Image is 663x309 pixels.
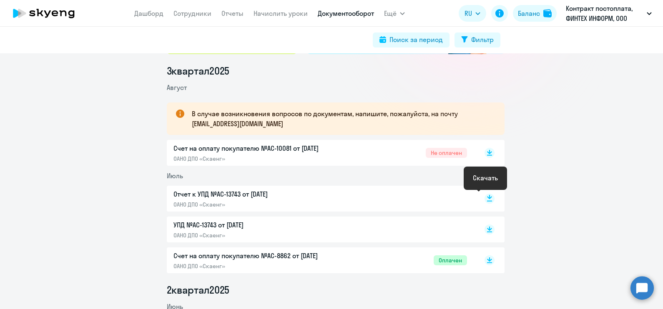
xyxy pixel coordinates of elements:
button: Ещё [384,5,405,22]
span: RU [465,8,472,18]
span: Август [167,83,187,92]
div: Поиск за период [389,35,443,45]
a: Документооборот [318,9,374,17]
button: Балансbalance [513,5,557,22]
span: Оплачен [434,255,467,265]
button: Поиск за период [373,32,450,47]
a: Дашборд [134,9,163,17]
a: Счет на оплату покупателю №AC-8862 от [DATE]ОАНО ДПО «Скаенг»Оплачен [173,251,467,270]
p: УПД №AC-13743 от [DATE] [173,220,349,230]
a: Счет на оплату покупателю №AC-10081 от [DATE]ОАНО ДПО «Скаенг»Не оплачен [173,143,467,162]
a: УПД №AC-13743 от [DATE]ОАНО ДПО «Скаенг» [173,220,467,239]
a: Отчет к УПД №AC-13743 от [DATE]ОАНО ДПО «Скаенг» [173,189,467,208]
button: Фильтр [455,32,500,47]
div: Фильтр [471,35,494,45]
p: ОАНО ДПО «Скаенг» [173,262,349,270]
span: Июль [167,172,183,180]
a: Отчеты [221,9,244,17]
p: Контракт постоплата, ФИНТЕХ ИНФОРМ, ООО [566,3,643,23]
button: RU [459,5,486,22]
a: Сотрудники [173,9,211,17]
li: 3 квартал 2025 [167,64,505,77]
div: Баланс [518,8,540,18]
span: Не оплачен [426,148,467,158]
p: ОАНО ДПО «Скаенг» [173,201,349,208]
p: Отчет к УПД №AC-13743 от [DATE] [173,189,349,199]
p: В случае возникновения вопросов по документам, напишите, пожалуйста, на почту [EMAIL_ADDRESS][DOM... [192,109,490,129]
p: Счет на оплату покупателю №AC-8862 от [DATE] [173,251,349,261]
span: Ещё [384,8,397,18]
img: balance [543,9,552,17]
p: ОАНО ДПО «Скаенг» [173,155,349,162]
button: Контракт постоплата, ФИНТЕХ ИНФОРМ, ООО [562,3,656,23]
a: Начислить уроки [254,9,308,17]
div: Скачать [473,173,498,183]
p: Счет на оплату покупателю №AC-10081 от [DATE] [173,143,349,153]
p: ОАНО ДПО «Скаенг» [173,232,349,239]
li: 2 квартал 2025 [167,283,505,297]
